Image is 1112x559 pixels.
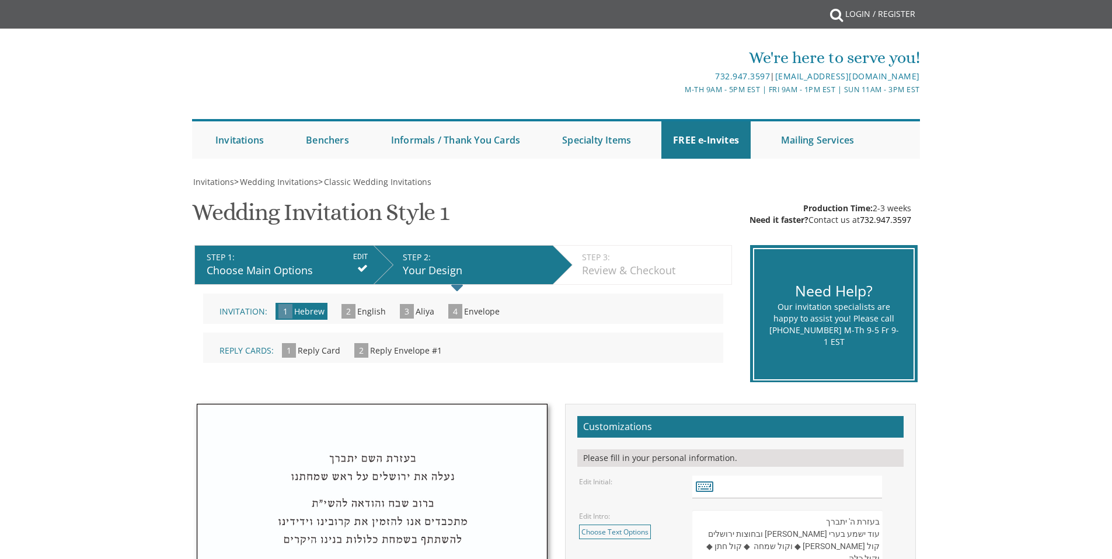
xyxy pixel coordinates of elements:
[341,304,355,319] span: 2
[207,251,368,263] div: STEP 1:
[750,202,911,226] div: 2-3 weeks Contact us at
[803,202,873,214] span: Production Time:
[278,304,292,319] span: 1
[448,304,462,319] span: 4
[403,263,547,278] div: Your Design
[294,306,325,317] span: Hebrew
[370,345,442,356] span: Reply Envelope #1
[323,176,431,187] a: Classic Wedding Invitations
[357,306,386,317] span: English
[353,251,368,262] input: EDIT
[234,176,318,187] span: >
[750,214,808,225] span: Need it faster?
[298,345,340,356] span: Reply Card
[582,251,726,263] div: STEP 3:
[207,263,368,278] div: Choose Main Options
[579,525,651,539] a: Choose Text Options
[379,121,532,159] a: Informals / Thank You Cards
[577,416,904,438] h2: Customizations
[219,345,274,356] span: Reply Cards:
[435,46,920,69] div: We're here to serve you!
[550,121,643,159] a: Specialty Items
[192,176,234,187] a: Invitations
[400,304,414,319] span: 3
[435,83,920,96] div: M-Th 9am - 5pm EST | Fri 9am - 1pm EST | Sun 11am - 3pm EST
[219,306,267,317] span: Invitation:
[416,306,434,317] span: Aliya
[354,343,368,358] span: 2
[579,477,612,487] label: Edit Initial:
[435,69,920,83] div: |
[193,176,234,187] span: Invitations
[661,121,751,159] a: FREE e-Invites
[464,306,500,317] span: Envelope
[239,176,318,187] a: Wedding Invitations
[769,281,899,302] div: Need Help?
[318,176,431,187] span: >
[577,449,904,467] div: Please fill in your personal information.
[579,511,610,521] label: Edit Intro:
[775,71,920,82] a: [EMAIL_ADDRESS][DOMAIN_NAME]
[860,214,911,225] a: 732.947.3597
[582,263,726,278] div: Review & Checkout
[715,71,770,82] a: 732.947.3597
[769,121,866,159] a: Mailing Services
[240,176,318,187] span: Wedding Invitations
[204,121,276,159] a: Invitations
[324,176,431,187] span: Classic Wedding Invitations
[294,121,361,159] a: Benchers
[282,343,296,358] span: 1
[769,301,899,348] div: Our invitation specialists are happy to assist you! Please call [PHONE_NUMBER] M-Th 9-5 Fr 9-1 EST
[403,251,547,263] div: STEP 2:
[192,200,449,234] h1: Wedding Invitation Style 1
